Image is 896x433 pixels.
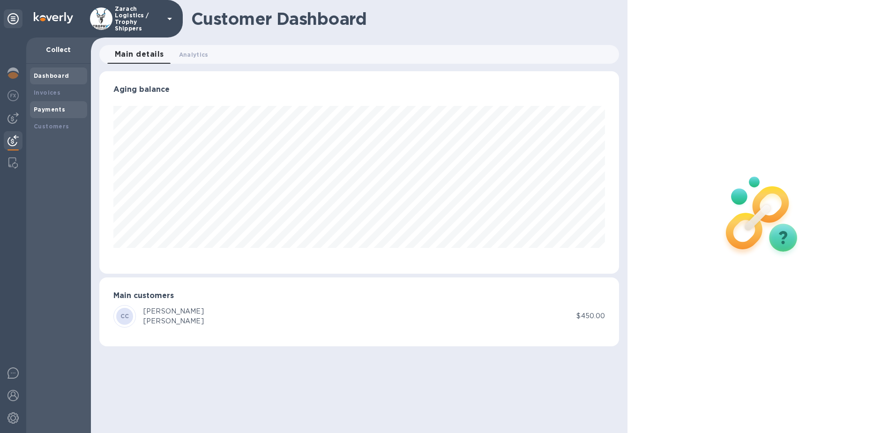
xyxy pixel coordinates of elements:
b: Payments [34,106,65,113]
p: Zarach Logistics / Trophy Shippers [115,6,162,32]
b: Customers [34,123,69,130]
p: $450.00 [576,311,605,321]
div: Unpin categories [4,9,22,28]
img: Foreign exchange [7,90,19,101]
h1: Customer Dashboard [191,9,612,29]
div: [PERSON_NAME] [143,316,204,326]
p: Collect [34,45,83,54]
h3: Main customers [113,291,605,300]
div: [PERSON_NAME] [143,306,204,316]
b: Invoices [34,89,60,96]
h3: Aging balance [113,85,605,94]
img: Logo [34,12,73,23]
b: CC [120,313,129,320]
span: Analytics [179,50,209,60]
span: Main details [115,48,164,61]
b: Dashboard [34,72,69,79]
